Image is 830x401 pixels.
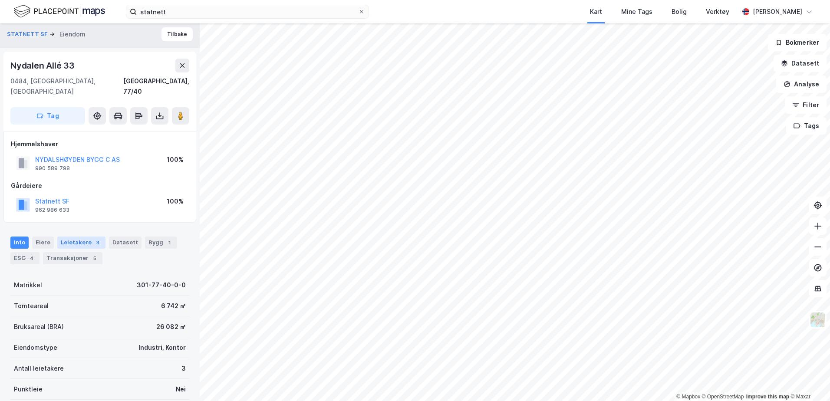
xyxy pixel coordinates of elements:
[43,252,102,264] div: Transaksjoner
[137,280,186,290] div: 301-77-40-0-0
[774,55,827,72] button: Datasett
[14,384,43,394] div: Punktleie
[59,29,86,39] div: Eiendom
[590,7,602,17] div: Kart
[32,237,54,249] div: Eiere
[621,7,652,17] div: Mine Tags
[746,394,789,400] a: Improve this map
[11,139,189,149] div: Hjemmelshaver
[14,342,57,353] div: Eiendomstype
[167,196,184,207] div: 100%
[57,237,105,249] div: Leietakere
[90,254,99,263] div: 5
[10,237,29,249] div: Info
[14,280,42,290] div: Matrikkel
[181,363,186,374] div: 3
[10,107,85,125] button: Tag
[14,301,49,311] div: Tomteareal
[27,254,36,263] div: 4
[810,312,826,328] img: Z
[14,322,64,332] div: Bruksareal (BRA)
[165,238,174,247] div: 1
[672,7,687,17] div: Bolig
[768,34,827,51] button: Bokmerker
[676,394,700,400] a: Mapbox
[7,30,49,39] button: STATNETT SF
[167,154,184,165] div: 100%
[123,76,189,97] div: [GEOGRAPHIC_DATA], 77/40
[109,237,142,249] div: Datasett
[145,237,177,249] div: Bygg
[10,76,123,97] div: 0484, [GEOGRAPHIC_DATA], [GEOGRAPHIC_DATA]
[785,96,827,114] button: Filter
[93,238,102,247] div: 3
[138,342,186,353] div: Industri, Kontor
[753,7,802,17] div: [PERSON_NAME]
[786,117,827,135] button: Tags
[14,363,64,374] div: Antall leietakere
[776,76,827,93] button: Analyse
[14,4,105,19] img: logo.f888ab2527a4732fd821a326f86c7f29.svg
[137,5,358,18] input: Søk på adresse, matrikkel, gårdeiere, leietakere eller personer
[10,252,40,264] div: ESG
[702,394,744,400] a: OpenStreetMap
[35,165,70,172] div: 990 589 798
[161,27,193,41] button: Tilbake
[787,359,830,401] iframe: Chat Widget
[161,301,186,311] div: 6 742 ㎡
[176,384,186,394] div: Nei
[11,181,189,191] div: Gårdeiere
[10,59,76,72] div: Nydalen Allé 33
[156,322,186,332] div: 26 082 ㎡
[35,207,69,214] div: 962 986 633
[706,7,729,17] div: Verktøy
